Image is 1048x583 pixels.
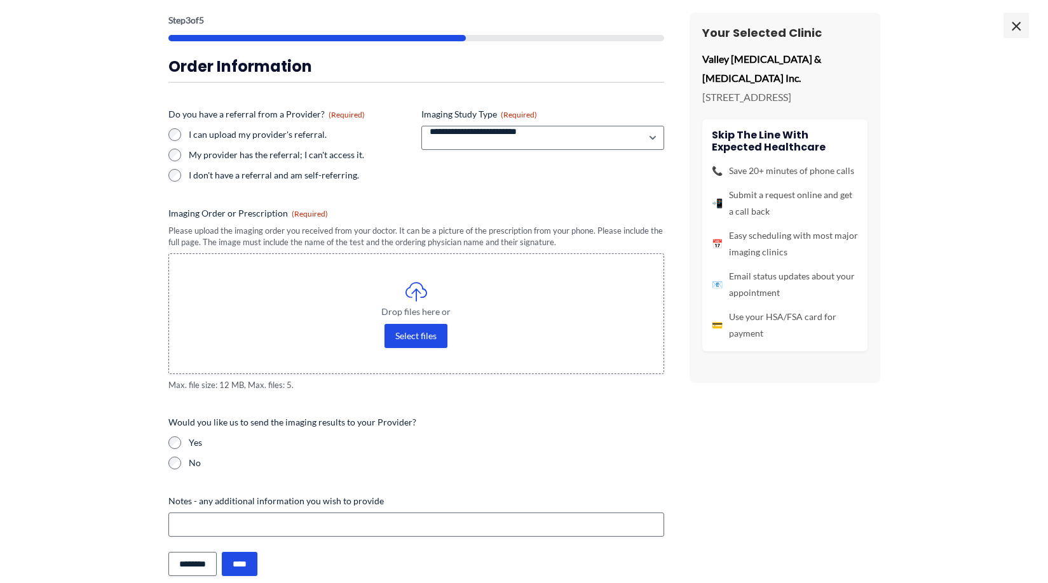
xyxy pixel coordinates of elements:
[712,276,723,293] span: 📧
[168,379,664,391] span: Max. file size: 12 MB, Max. files: 5.
[1004,13,1029,38] span: ×
[199,15,204,25] span: 5
[712,187,858,220] li: Submit a request online and get a call back
[186,15,191,25] span: 3
[329,110,365,119] span: (Required)
[702,88,868,107] p: [STREET_ADDRESS]
[384,324,447,348] button: select files, imaging order or prescription(required)
[189,457,664,469] label: No
[712,309,858,342] li: Use your HSA/FSA card for payment
[421,108,664,121] label: Imaging Study Type
[168,16,664,25] p: Step of
[168,495,664,507] label: Notes - any additional information you wish to provide
[168,416,416,429] legend: Would you like us to send the imaging results to your Provider?
[712,195,723,211] span: 📲
[712,317,723,333] span: 💳
[712,227,858,260] li: Easy scheduling with most major imaging clinics
[712,268,858,301] li: Email status updates about your appointment
[189,149,411,161] label: My provider has the referral; I can't access it.
[712,163,858,179] li: Save 20+ minutes of phone calls
[168,207,664,220] label: Imaging Order or Prescription
[189,436,664,449] label: Yes
[292,209,328,218] span: (Required)
[702,25,868,40] h3: Your Selected Clinic
[702,50,868,87] p: Valley [MEDICAL_DATA] & [MEDICAL_DATA] Inc.
[712,163,723,179] span: 📞
[168,108,365,121] legend: Do you have a referral from a Provider?
[189,169,411,182] label: I don't have a referral and am self-referring.
[189,128,411,141] label: I can upload my provider's referral.
[712,236,723,252] span: 📅
[194,307,638,316] span: Drop files here or
[168,57,664,76] h3: Order Information
[501,110,537,119] span: (Required)
[712,129,858,153] h4: Skip the line with Expected Healthcare
[168,225,664,248] div: Please upload the imaging order you received from your doctor. It can be a picture of the prescri...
